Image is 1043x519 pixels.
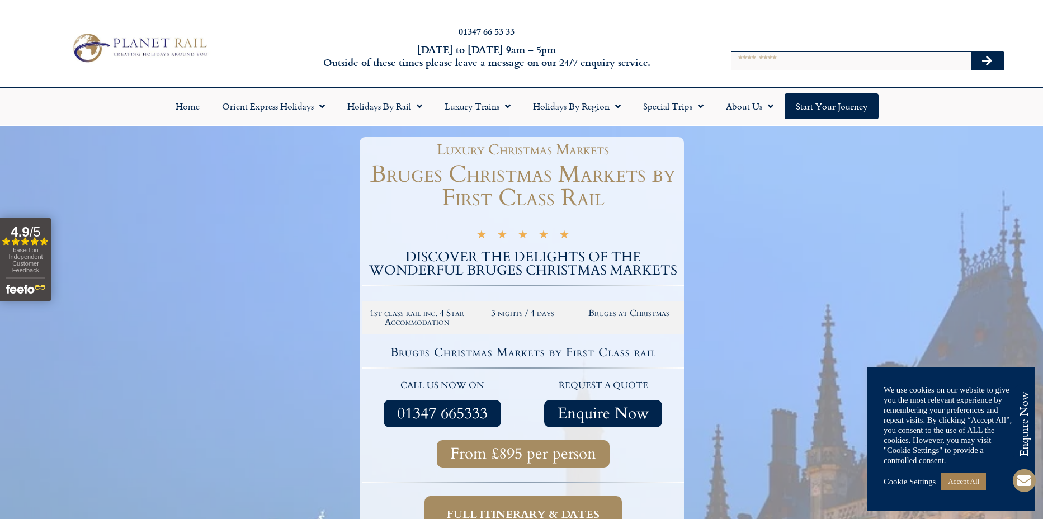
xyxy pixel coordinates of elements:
[715,93,785,119] a: About Us
[397,407,488,421] span: 01347 665333
[522,93,632,119] a: Holidays by Region
[336,93,433,119] a: Holidays by Rail
[164,93,211,119] a: Home
[497,230,507,243] i: ★
[362,163,684,210] h1: Bruges Christmas Markets by First Class Rail
[884,385,1018,465] div: We use cookies on our website to give you the most relevant experience by remembering your prefer...
[558,407,649,421] span: Enquire Now
[632,93,715,119] a: Special Trips
[459,25,515,37] a: 01347 66 53 33
[67,30,211,65] img: Planet Rail Train Holidays Logo
[370,309,465,327] h2: 1st class rail inc. 4 Star Accommodation
[884,476,936,487] a: Cookie Settings
[539,230,549,243] i: ★
[582,309,677,318] h2: Bruges at Christmas
[368,379,518,393] p: call us now on
[785,93,879,119] a: Start your Journey
[384,400,501,427] a: 01347 665333
[450,447,596,461] span: From £895 per person
[211,93,336,119] a: Orient Express Holidays
[475,309,570,318] h2: 3 nights / 4 days
[368,143,678,157] h1: Luxury Christmas Markets
[476,230,487,243] i: ★
[6,93,1037,119] nav: Menu
[476,228,569,243] div: 5/5
[362,251,684,277] h2: DISCOVER THE DELIGHTS OF THE WONDERFUL BRUGES CHRISTMAS MARKETS
[518,230,528,243] i: ★
[437,440,610,468] a: From £895 per person
[281,43,692,69] h6: [DATE] to [DATE] 9am – 5pm Outside of these times please leave a message on our 24/7 enquiry serv...
[364,347,682,358] h4: Bruges Christmas Markets by First Class rail
[433,93,522,119] a: Luxury Trains
[971,52,1003,70] button: Search
[544,400,662,427] a: Enquire Now
[941,473,986,490] a: Accept All
[528,379,678,393] p: request a quote
[559,230,569,243] i: ★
